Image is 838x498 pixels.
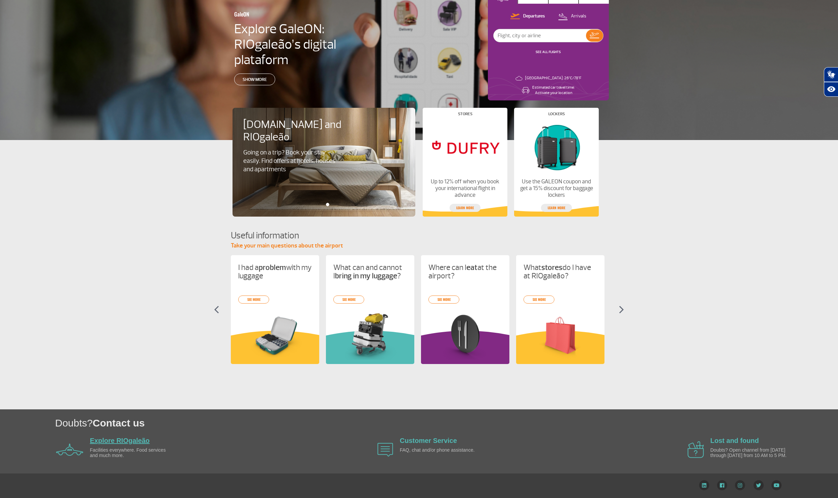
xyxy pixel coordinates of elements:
p: Where can I at the airport? [428,263,502,280]
a: [DOMAIN_NAME] and RIOgaleãoGoing on a trip? Book your stay easily. Find offers at hotels, houses ... [243,119,405,174]
strong: eat [466,263,477,272]
h4: Useful information [231,229,607,242]
img: verdeInformacoesUteis.svg [326,331,414,364]
img: seta-esquerda [214,306,219,314]
img: card%20informa%C3%A7%C3%B5es%201.png [333,312,407,360]
p: Departures [523,13,545,19]
div: Plugin de acessibilidade da Hand Talk. [824,67,838,97]
img: card%20informa%C3%A7%C3%B5es%206.png [523,312,597,360]
button: Departures [508,12,547,21]
img: amareloInformacoesUteis.svg [516,331,604,364]
a: Lost and found [710,437,759,444]
p: What can and cannot I ? [333,263,407,280]
h4: Stores [458,112,472,116]
p: Facilities everywhere. Food services and much more. [90,448,167,458]
button: Arrivals [556,12,588,21]
a: Explore RIOgaleão [90,437,150,444]
p: Arrivals [571,13,586,19]
img: Lockers [520,121,593,173]
img: amareloInformacoesUteis.svg [231,331,319,364]
strong: bring in my luggage [335,271,397,281]
img: seta-direita [619,306,624,314]
img: airplane icon [377,443,393,457]
a: Learn more [541,204,572,212]
img: LinkedIn [699,480,709,490]
img: card%20informa%C3%A7%C3%B5es%208.png [428,312,502,360]
h3: GaleON [234,7,346,21]
img: Twitter [753,480,764,490]
img: roxoInformacoesUteis.svg [421,331,509,364]
a: see more [523,296,554,304]
strong: problem [259,263,286,272]
a: Show more [234,74,275,85]
a: see more [333,296,364,304]
button: Abrir tradutor de língua de sinais. [824,67,838,82]
img: YouTube [771,480,782,490]
a: Learn more [450,204,480,212]
img: Stores [428,121,502,173]
a: Customer Service [400,437,457,444]
p: What do I have at RIOgaleão? [523,263,597,280]
p: Doubts? Open channel from [DATE] through [DATE] from 10 AM to 5 PM. [710,448,788,458]
img: airplane icon [687,441,704,458]
p: [GEOGRAPHIC_DATA]: 26°C/78°F [525,76,581,81]
a: see more [238,296,269,304]
p: Up to 12% off when you book your international flight in advance [428,178,502,198]
span: Contact us [93,417,145,428]
p: FAQ, chat and/or phone assistance. [400,448,477,453]
a: see more [428,296,459,304]
input: Flight, city or airline [494,29,586,42]
h4: [DOMAIN_NAME] and RIOgaleão [243,119,350,143]
img: problema-bagagem.png [238,312,312,360]
button: SEE ALL FLIGHTS [534,49,563,55]
strong: stores [541,263,562,272]
a: SEE ALL FLIGHTS [536,50,561,54]
img: Facebook [717,480,727,490]
h1: Doubts? [55,416,838,430]
p: I had a with my luggage [238,263,312,280]
h4: Explore GaleON: RIOgaleão’s digital plataform [234,21,379,67]
p: Use the GALEON coupon and get a 15% discount for baggage lockers [520,178,593,198]
h4: Lockers [548,112,565,116]
button: Abrir recursos assistivos. [824,82,838,97]
img: Instagram [735,480,745,490]
p: Going on a trip? Book your stay easily. Find offers at hotels, houses and apartments [243,148,339,174]
p: Estimated car travel time: Activate your location [532,85,575,96]
p: Take your main questions about the airport [231,242,607,250]
img: airplane icon [56,444,83,456]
